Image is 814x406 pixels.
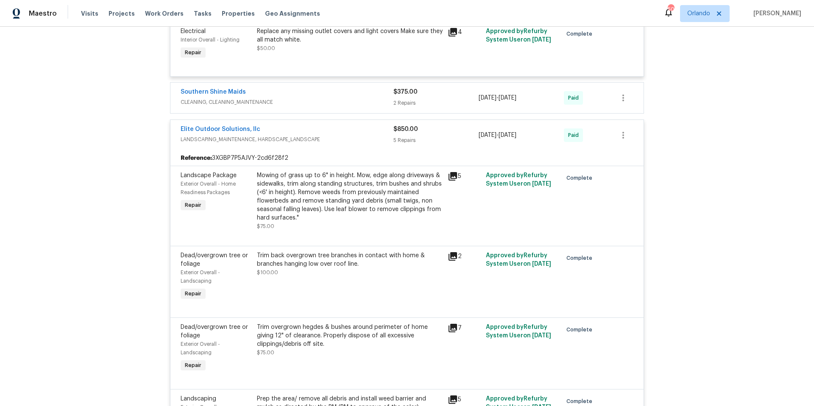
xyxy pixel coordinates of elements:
[448,251,481,261] div: 2
[29,9,57,18] span: Maestro
[532,37,551,43] span: [DATE]
[668,5,674,14] div: 50
[257,251,443,268] div: Trim back overgrown tree branches in contact with home & branches hanging low over roof line.
[257,46,275,51] span: $50.00
[448,323,481,333] div: 7
[566,254,596,262] span: Complete
[181,135,393,144] span: LANDSCAPING_MAINTENANCE, HARDSCAPE_LANDSCAPE
[181,48,205,57] span: Repair
[181,37,240,42] span: Interior Overall - Lighting
[568,94,582,102] span: Paid
[566,325,596,334] span: Complete
[479,95,496,101] span: [DATE]
[448,395,481,405] div: 5
[750,9,801,18] span: [PERSON_NAME]
[181,181,236,195] span: Exterior Overall - Home Readiness Packages
[393,126,418,132] span: $850.00
[181,324,248,339] span: Dead/overgrown tree or foliage
[393,89,418,95] span: $375.00
[181,154,212,162] b: Reference:
[566,30,596,38] span: Complete
[181,201,205,209] span: Repair
[145,9,184,18] span: Work Orders
[257,350,274,355] span: $75.00
[181,361,205,370] span: Repair
[486,253,551,267] span: Approved by Refurby System User on
[393,136,479,145] div: 5 Repairs
[532,181,551,187] span: [DATE]
[687,9,710,18] span: Orlando
[170,150,644,166] div: 3XGBP7P5AJVY-2cd6f28f2
[486,28,551,43] span: Approved by Refurby System User on
[109,9,135,18] span: Projects
[257,224,274,229] span: $75.00
[181,172,237,178] span: Landscape Package
[257,323,443,348] div: Trim overgrown hegdes & bushes around perimeter of home giving 12" of clearance. Properly dispose...
[181,270,220,284] span: Exterior Overall - Landscaping
[181,126,260,132] a: Elite Outdoor Solutions, llc
[181,28,206,34] span: Electrical
[448,171,481,181] div: 5
[181,342,220,355] span: Exterior Overall - Landscaping
[181,89,246,95] a: Southern Shine Maids
[532,261,551,267] span: [DATE]
[181,289,205,298] span: Repair
[181,396,216,402] span: Landscaping
[265,9,320,18] span: Geo Assignments
[566,174,596,182] span: Complete
[257,27,443,44] div: Replace any missing outlet covers and light covers Make sure they all match white.
[393,99,479,107] div: 2 Repairs
[532,333,551,339] span: [DATE]
[81,9,98,18] span: Visits
[257,171,443,222] div: Mowing of grass up to 6" in height. Mow, edge along driveways & sidewalks, trim along standing st...
[257,270,278,275] span: $100.00
[499,95,516,101] span: [DATE]
[499,132,516,138] span: [DATE]
[568,131,582,139] span: Paid
[181,253,248,267] span: Dead/overgrown tree or foliage
[566,397,596,406] span: Complete
[486,172,551,187] span: Approved by Refurby System User on
[479,132,496,138] span: [DATE]
[194,11,212,17] span: Tasks
[181,98,393,106] span: CLEANING, CLEANING_MAINTENANCE
[479,94,516,102] span: -
[222,9,255,18] span: Properties
[479,131,516,139] span: -
[486,324,551,339] span: Approved by Refurby System User on
[448,27,481,37] div: 4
